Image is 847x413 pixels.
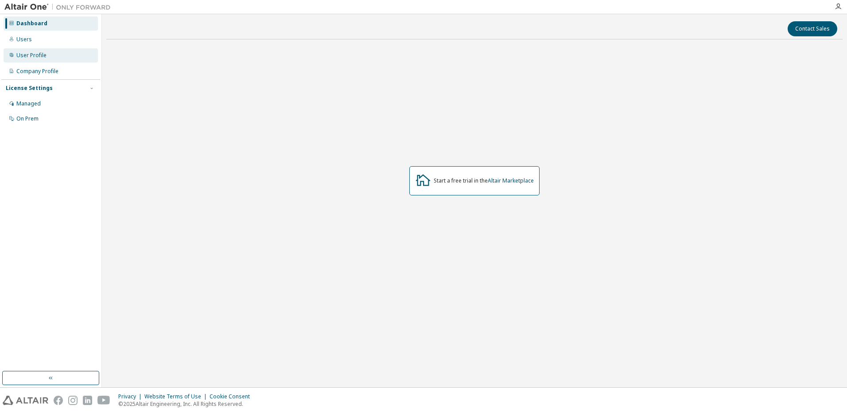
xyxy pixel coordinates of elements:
div: Managed [16,100,41,107]
div: Users [16,36,32,43]
div: License Settings [6,85,53,92]
img: youtube.svg [97,396,110,405]
button: Contact Sales [788,21,837,36]
div: User Profile [16,52,47,59]
img: Altair One [4,3,115,12]
img: instagram.svg [68,396,78,405]
div: Dashboard [16,20,47,27]
div: Cookie Consent [210,393,255,400]
img: altair_logo.svg [3,396,48,405]
div: Website Terms of Use [144,393,210,400]
a: Altair Marketplace [488,177,534,184]
div: Company Profile [16,68,58,75]
img: linkedin.svg [83,396,92,405]
div: Privacy [118,393,144,400]
div: Start a free trial in the [434,177,534,184]
img: facebook.svg [54,396,63,405]
div: On Prem [16,115,39,122]
p: © 2025 Altair Engineering, Inc. All Rights Reserved. [118,400,255,408]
